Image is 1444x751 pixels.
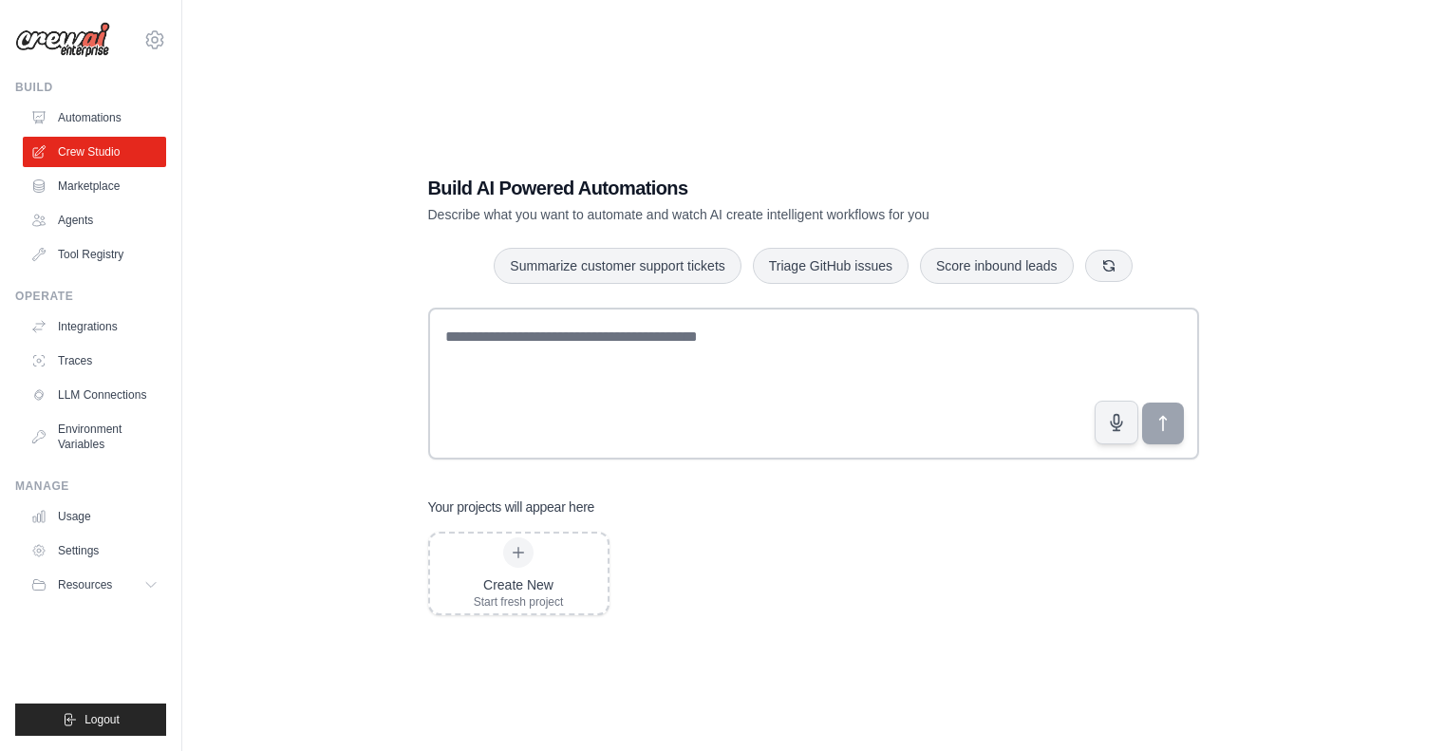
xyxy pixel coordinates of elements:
[428,175,1066,201] h1: Build AI Powered Automations
[23,380,166,410] a: LLM Connections
[84,712,120,727] span: Logout
[23,171,166,201] a: Marketplace
[23,103,166,133] a: Automations
[920,248,1074,284] button: Score inbound leads
[15,704,166,736] button: Logout
[23,311,166,342] a: Integrations
[428,205,1066,224] p: Describe what you want to automate and watch AI create intelligent workflows for you
[1085,250,1133,282] button: Get new suggestions
[23,239,166,270] a: Tool Registry
[23,205,166,235] a: Agents
[494,248,741,284] button: Summarize customer support tickets
[474,594,564,610] div: Start fresh project
[58,577,112,592] span: Resources
[15,22,110,58] img: Logo
[15,479,166,494] div: Manage
[15,289,166,304] div: Operate
[23,137,166,167] a: Crew Studio
[428,498,595,516] h3: Your projects will appear here
[23,501,166,532] a: Usage
[753,248,909,284] button: Triage GitHub issues
[1095,401,1138,444] button: Click to speak your automation idea
[23,346,166,376] a: Traces
[474,575,564,594] div: Create New
[23,414,166,460] a: Environment Variables
[15,80,166,95] div: Build
[23,570,166,600] button: Resources
[23,535,166,566] a: Settings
